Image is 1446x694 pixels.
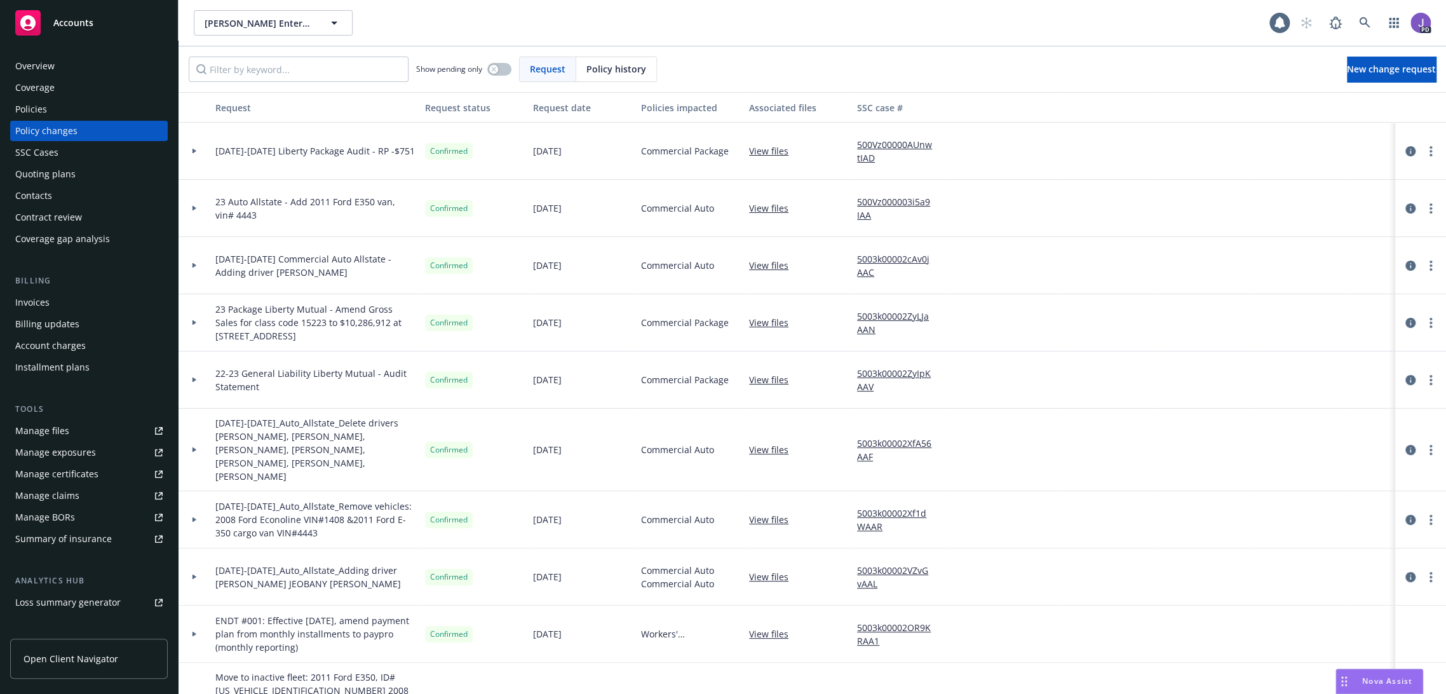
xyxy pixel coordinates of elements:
span: Request [530,62,565,76]
a: more [1423,442,1438,458]
div: Coverage [15,78,55,98]
span: [DATE] [533,443,562,456]
a: Accounts [10,5,168,41]
div: Installment plans [15,357,90,378]
a: 5003k00002OR9KRAA1 [857,621,942,648]
div: Policy changes [15,121,78,141]
span: Show pending only [416,64,482,74]
div: Policies impacted [641,101,739,114]
span: Commercial Package [641,144,729,158]
div: Manage files [15,421,69,441]
div: Toggle Row Expanded [179,294,210,351]
div: Manage exposures [15,442,96,463]
span: Confirmed [430,203,468,214]
div: Drag to move [1336,669,1352,693]
div: Summary of insurance [15,529,112,549]
a: SSC Cases [10,142,168,163]
button: Request [210,92,420,123]
a: more [1423,569,1438,585]
span: [DATE]-[DATE] Liberty Package Audit - RP -$751 [215,144,415,158]
a: View files [749,201,799,215]
span: [DATE] [533,201,562,215]
a: 5003k00002VZvGvAAL [857,564,942,590]
span: Accounts [53,18,93,28]
div: Billing updates [15,314,79,334]
a: circleInformation [1403,569,1418,585]
span: Confirmed [430,260,468,271]
div: Manage claims [15,486,79,506]
a: Switch app [1381,10,1407,36]
a: Quoting plans [10,164,168,184]
button: SSC case # [852,92,947,123]
div: Request status [425,101,523,114]
span: [DATE] [533,513,562,526]
div: Toggle Row Expanded [179,409,210,491]
span: [DATE] [533,627,562,641]
a: Manage files [10,421,168,441]
span: Confirmed [430,629,468,640]
a: 5003k00002Xf1dWAAR [857,507,942,533]
span: [DATE] [533,144,562,158]
a: Billing updates [10,314,168,334]
span: [DATE] [533,316,562,329]
a: Coverage gap analysis [10,229,168,249]
span: Commercial Auto [641,201,714,215]
a: 5003k00002XfA56AAF [857,437,942,463]
span: Nova Assist [1362,676,1412,686]
div: Toggle Row Expanded [179,180,210,237]
a: circleInformation [1403,258,1418,273]
a: circleInformation [1403,315,1418,330]
div: Associated files [749,101,847,114]
span: [DATE] [533,570,562,583]
a: circleInformation [1403,372,1418,388]
div: SSC Cases [15,142,58,163]
span: Manage exposures [10,442,168,463]
div: Manage BORs [15,507,75,527]
a: Manage claims [10,486,168,506]
span: ENDT #001: Effective [DATE], amend payment plan from monthly installments to paypro (monthly repo... [215,614,415,654]
a: Manage BORs [10,507,168,527]
button: [PERSON_NAME] Enterprises, Inc [194,10,353,36]
div: Tools [10,403,168,416]
a: circleInformation [1403,512,1418,527]
a: more [1423,372,1438,388]
a: Contract review [10,207,168,228]
span: [DATE]-[DATE]_Auto_Allstate_Delete drivers [PERSON_NAME], [PERSON_NAME], [PERSON_NAME], [PERSON_N... [215,416,415,483]
a: more [1423,512,1438,527]
span: 23 Auto Allstate - Add 2011 Ford E350 van, vin# 4443 [215,195,415,222]
span: Confirmed [430,571,468,583]
span: 22-23 General Liability Liberty Mutual - Audit Statement [215,367,415,393]
div: Policies [15,99,47,119]
span: [DATE]-[DATE]_Auto_Allstate_Remove vehicles: 2008 Ford Econoline VIN#1408 &2011 Ford E-350 cargo ... [215,500,415,540]
a: 500Vz000003i5a9IAA [857,195,942,222]
button: Request status [420,92,528,123]
span: Commercial Auto [641,577,714,590]
img: photo [1410,13,1431,33]
span: 23 Package Liberty Mutual - Amend Gross Sales for class code 15223 to $10,286,912 at [STREET_ADDR... [215,303,415,343]
span: Commercial Package [641,316,729,329]
div: Toggle Row Expanded [179,491,210,548]
a: Installment plans [10,357,168,378]
span: [PERSON_NAME] Enterprises, Inc [205,17,314,30]
div: Billing [10,275,168,287]
div: Toggle Row Expanded [179,123,210,180]
a: Loss summary generator [10,592,168,613]
a: Contacts [10,186,168,206]
a: View files [749,373,799,386]
a: Account charges [10,336,168,356]
span: [DATE] [533,259,562,272]
div: Account charges [15,336,86,356]
div: Contacts [15,186,52,206]
a: circleInformation [1403,144,1418,159]
span: Open Client Navigator [24,652,118,665]
a: View files [749,627,799,641]
div: Manage certificates [15,464,98,484]
div: Contract review [15,207,82,228]
button: Request date [528,92,636,123]
span: Commercial Auto [641,564,714,577]
div: Request date [533,101,631,114]
a: View files [749,570,799,583]
span: [DATE]-[DATE]_Auto_Allstate_Adding driver [PERSON_NAME] JEOBANY [PERSON_NAME] [215,564,415,590]
div: Quoting plans [15,164,76,184]
a: Report a Bug [1323,10,1348,36]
